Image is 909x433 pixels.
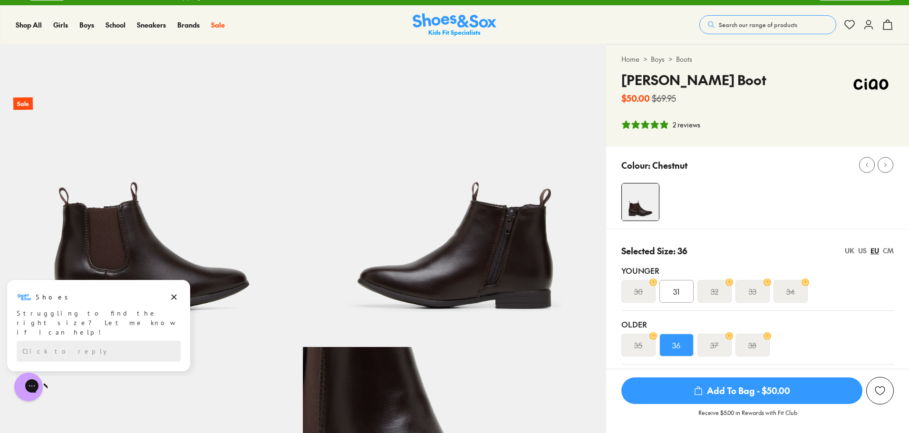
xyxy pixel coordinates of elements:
[698,408,797,425] p: Receive $5.00 in Rewards with Fit Club
[749,286,756,297] s: 33
[651,54,665,64] a: Boys
[106,20,126,30] a: School
[177,20,200,30] a: Brands
[10,369,48,404] iframe: Gorgias live chat messenger
[36,14,73,23] h3: Shoes
[53,20,68,29] span: Girls
[883,246,894,256] div: CM
[621,244,687,257] p: Selected Size: 36
[621,120,700,130] button: 5 stars, 2 ratings
[137,20,166,29] span: Sneakers
[621,377,862,404] span: Add To Bag - $50.00
[17,62,181,83] div: Reply to the campaigns
[16,20,42,30] a: Shop All
[303,44,606,347] img: 5-480458_1
[748,339,756,351] s: 38
[699,15,836,34] button: Search our range of products
[622,183,659,221] img: 4-480457_1
[137,20,166,30] a: Sneakers
[53,20,68,30] a: Girls
[870,246,879,256] div: EU
[621,377,862,404] button: Add To Bag - $50.00
[845,246,854,256] div: UK
[167,12,181,25] button: Dismiss campaign
[786,286,795,297] s: 34
[621,92,650,105] b: $50.00
[652,159,687,172] p: Chestnut
[634,339,642,351] s: 35
[621,318,894,330] div: Older
[673,286,679,297] span: 31
[211,20,225,30] a: Sale
[17,11,32,26] img: Shoes logo
[710,339,718,351] s: 37
[13,97,33,110] p: Sale
[79,20,94,30] a: Boys
[866,377,894,404] button: Add to Wishlist
[621,265,894,276] div: Younger
[719,20,797,29] span: Search our range of products
[17,30,181,58] div: Struggling to find the right size? Let me know if I can help!
[413,13,496,37] img: SNS_Logo_Responsive.svg
[211,20,225,29] span: Sale
[79,20,94,29] span: Boys
[621,54,894,64] div: > >
[858,246,867,256] div: US
[7,1,190,93] div: Campaign message
[676,54,692,64] a: Boots
[634,286,643,297] s: 30
[413,13,496,37] a: Shoes & Sox
[621,70,766,90] h4: [PERSON_NAME] Boot
[848,70,894,98] img: Vendor logo
[673,120,700,130] div: 2 reviews
[16,20,42,29] span: Shop All
[672,339,680,351] span: 36
[7,11,190,58] div: Message from Shoes. Struggling to find the right size? Let me know if I can help!
[621,54,639,64] a: Home
[711,286,718,297] s: 32
[106,20,126,29] span: School
[652,92,676,105] s: $69.95
[621,159,650,172] p: Colour:
[177,20,200,29] span: Brands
